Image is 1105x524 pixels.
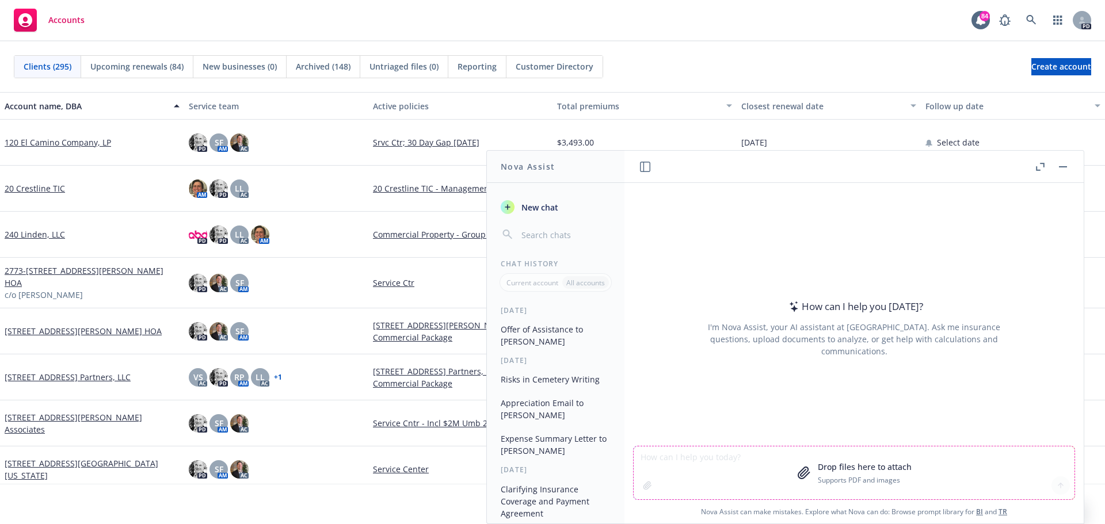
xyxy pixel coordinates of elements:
a: TR [999,507,1007,517]
span: Nova Assist can make mistakes. Explore what Nova can do: Browse prompt library for and [629,500,1079,523]
img: photo [230,133,249,152]
button: Offer of Assistance to [PERSON_NAME] [496,320,615,351]
h1: Nova Assist [501,160,555,173]
input: Search chats [519,227,611,243]
img: photo [209,225,228,244]
button: Service team [184,92,368,120]
div: Total premiums [557,100,719,112]
img: photo [209,179,228,198]
a: [STREET_ADDRESS][PERSON_NAME] HOA [5,325,162,337]
a: Report a Bug [993,9,1016,32]
img: photo [189,414,207,433]
span: [DATE] [741,136,767,148]
span: RP [234,371,245,383]
span: Create account [1031,56,1091,78]
img: photo [189,133,207,152]
a: [STREET_ADDRESS] Partners, LLC [5,371,131,383]
p: All accounts [566,278,605,288]
img: photo [189,179,207,198]
button: Active policies [368,92,552,120]
button: Total premiums [552,92,737,120]
span: Upcoming renewals (84) [90,60,184,72]
span: SF [215,136,223,148]
div: Active policies [373,100,548,112]
img: photo [209,322,228,341]
div: [DATE] [487,465,624,475]
span: Accounts [48,16,85,25]
span: Archived (148) [296,60,350,72]
a: Commercial Property - Group Policy [373,228,548,240]
a: Search [1020,9,1043,32]
span: LL [235,228,244,240]
span: SF [235,277,244,289]
span: SF [215,463,223,475]
p: Drop files here to attach [818,461,912,473]
img: photo [209,274,228,292]
p: Current account [506,278,558,288]
a: Srvc Ctr; 30 Day Gap [DATE] [373,136,548,148]
a: Accounts [9,4,89,36]
div: Account name, DBA [5,100,167,112]
a: [STREET_ADDRESS][PERSON_NAME] Associates [5,411,180,435]
span: SF [215,417,223,429]
img: photo [230,414,249,433]
button: Expense Summary Letter to [PERSON_NAME] [496,429,615,460]
div: I'm Nova Assist, your AI assistant at [GEOGRAPHIC_DATA]. Ask me insurance questions, upload docum... [692,321,1016,357]
div: [DATE] [487,355,624,365]
a: BI [976,507,983,517]
span: VS [193,371,203,383]
a: Service Center [373,463,548,475]
button: Closest renewal date [737,92,921,120]
div: Chat History [487,259,624,269]
a: 2773-[STREET_ADDRESS][PERSON_NAME] HOA [5,265,180,289]
button: New chat [496,197,615,217]
span: SF [235,325,244,337]
a: 20 Crestline TIC - Management Liability [373,182,548,194]
img: photo [189,274,207,292]
a: + 1 [274,374,282,381]
img: photo [189,460,207,479]
div: [DATE] [487,305,624,315]
span: New businesses (0) [203,60,277,72]
img: photo [209,368,228,387]
span: Untriaged files (0) [369,60,439,72]
span: Customer Directory [516,60,593,72]
span: Reporting [458,60,497,72]
span: Select date [937,136,980,148]
a: 240 Linden, LLC [5,228,65,240]
a: Create account [1031,58,1091,75]
img: photo [189,225,207,244]
a: [STREET_ADDRESS] Partners, LLC - Commercial Package [373,365,548,389]
span: LL [256,371,265,383]
span: $3,493.00 [557,136,594,148]
button: Follow up date [921,92,1105,120]
span: c/o [PERSON_NAME] [5,289,83,301]
img: photo [230,460,249,479]
div: Closest renewal date [741,100,904,112]
a: Switch app [1046,9,1069,32]
div: 84 [980,11,990,21]
img: photo [189,322,207,341]
div: How can I help you [DATE]? [786,299,923,314]
a: Service Ctr [373,277,548,289]
a: [STREET_ADDRESS][PERSON_NAME] HOA - Commercial Package [373,319,548,343]
div: Follow up date [925,100,1088,112]
a: Service Cntr - Incl $2M Umb 25-26 [373,417,548,429]
a: 20 Crestline TIC [5,182,65,194]
p: Supports PDF and images [818,475,912,485]
span: New chat [519,201,558,213]
a: 120 El Camino Company, LP [5,136,111,148]
a: [STREET_ADDRESS][GEOGRAPHIC_DATA][US_STATE] [5,457,180,481]
div: Service team [189,100,364,112]
span: Clients (295) [24,60,71,72]
button: Clarifying Insurance Coverage and Payment Agreement [496,480,615,523]
button: Risks in Cemetery Writing [496,370,615,389]
img: photo [251,225,269,244]
button: Appreciation Email to [PERSON_NAME] [496,393,615,424]
span: LL [235,182,244,194]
